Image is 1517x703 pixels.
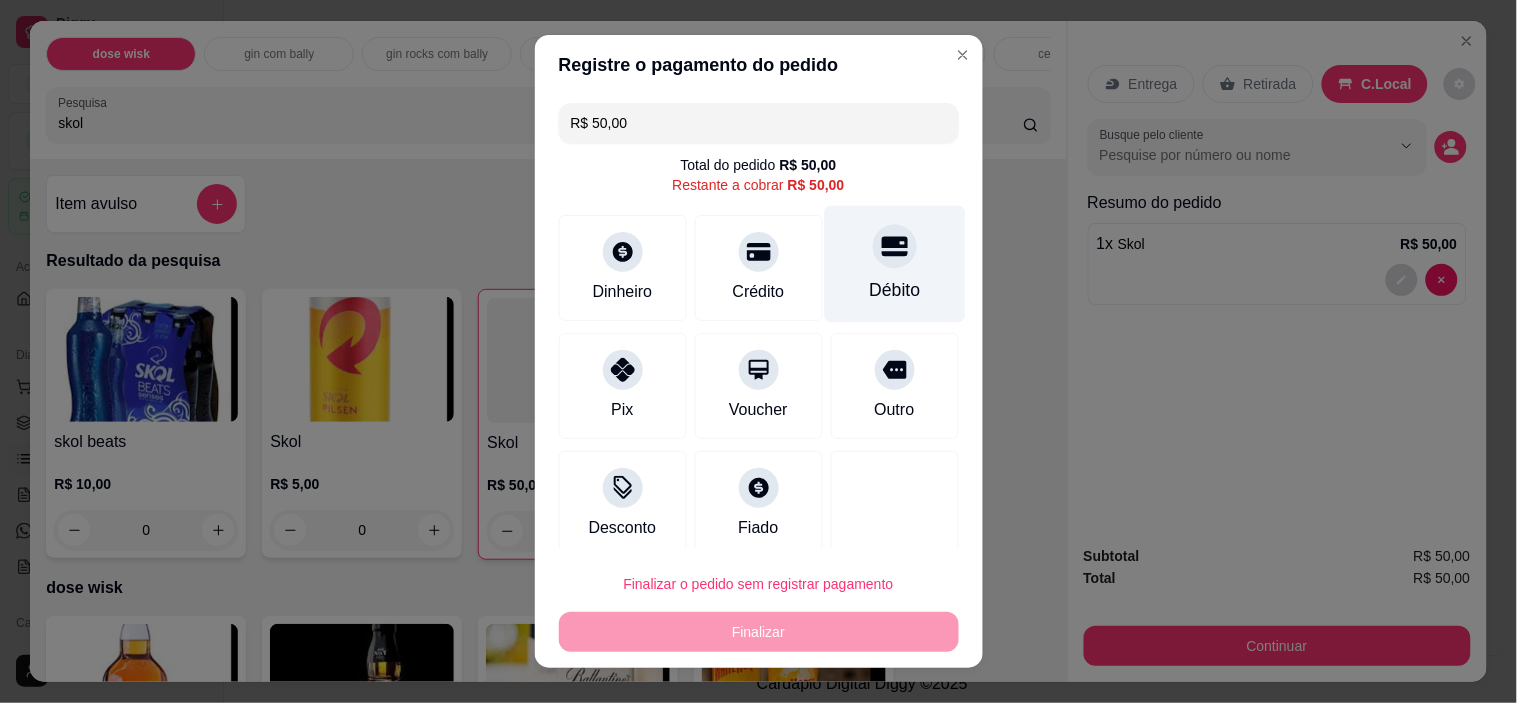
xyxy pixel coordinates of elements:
header: Registre o pagamento do pedido [535,35,983,95]
div: Voucher [729,398,788,422]
div: Total do pedido [681,155,837,175]
div: Desconto [589,516,657,540]
div: R$ 50,00 [788,175,845,195]
div: Crédito [733,280,785,304]
div: Outro [874,398,914,422]
button: Close [947,39,979,71]
div: Restante a cobrar [672,175,844,195]
div: Pix [611,398,633,422]
button: Finalizar o pedido sem registrar pagamento [559,564,959,604]
div: Fiado [738,516,778,540]
input: Ex.: hambúrguer de cordeiro [571,103,947,143]
div: Débito [869,277,920,303]
div: Dinheiro [593,280,653,304]
div: R$ 50,00 [780,155,837,175]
